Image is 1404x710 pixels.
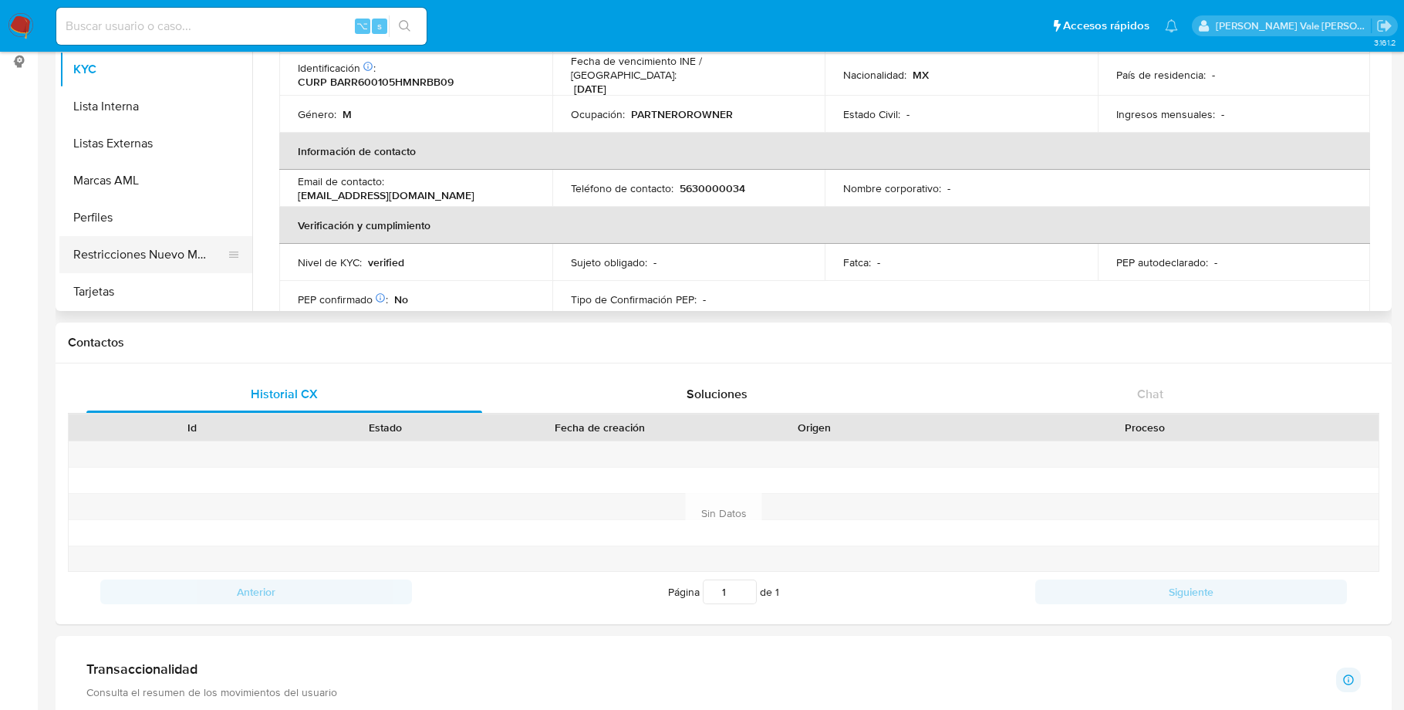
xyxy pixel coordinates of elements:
span: s [377,19,382,33]
button: KYC [59,51,252,88]
button: Anterior [100,580,412,604]
p: - [1212,68,1215,82]
p: Nombre corporativo : [843,181,941,195]
p: [EMAIL_ADDRESS][DOMAIN_NAME] [298,188,474,202]
p: Nivel de KYC : [298,255,362,269]
p: PEP autodeclarado : [1116,255,1208,269]
div: Id [106,420,278,435]
span: ⌥ [356,19,368,33]
button: Perfiles [59,199,252,236]
p: Tipo de Confirmación PEP : [571,292,697,306]
p: - [906,107,910,121]
p: CURP BARR600105HMNRBB09 [298,75,454,89]
p: verified [368,255,404,269]
p: [DATE] [574,82,606,96]
p: - [653,255,656,269]
p: Sujeto obligado : [571,255,647,269]
div: Origen [729,420,900,435]
div: Proceso [922,420,1368,435]
p: Email de contacto : [298,174,384,188]
p: rene.vale@mercadolibre.com [1216,19,1372,33]
span: Chat [1137,385,1163,403]
a: Salir [1376,18,1392,34]
p: Estado Civil : [843,107,900,121]
p: Fecha de vencimiento INE / [GEOGRAPHIC_DATA] : [571,54,807,82]
button: Restricciones Nuevo Mundo [59,236,240,273]
p: Ocupación : [571,107,625,121]
p: Nacionalidad : [843,68,906,82]
h1: Contactos [68,335,1379,350]
button: Tarjetas [59,273,252,310]
p: Fatca : [843,255,871,269]
p: Identificación : [298,61,376,75]
th: Información de contacto [279,133,1370,170]
button: search-icon [389,15,420,37]
th: Verificación y cumplimiento [279,207,1370,244]
p: PARTNEROROWNER [631,107,733,121]
p: No [394,292,408,306]
span: Accesos rápidos [1063,18,1149,34]
div: Fecha de creación [493,420,707,435]
p: Género : [298,107,336,121]
p: - [703,292,706,306]
p: - [1221,107,1224,121]
p: PEP confirmado : [298,292,388,306]
input: Buscar usuario o caso... [56,16,427,36]
p: Teléfono de contacto : [571,181,673,195]
span: 3.161.2 [1374,36,1396,49]
p: - [947,181,950,195]
span: Página de [668,580,779,604]
p: Ingresos mensuales : [1116,107,1215,121]
p: - [877,255,880,269]
button: Lista Interna [59,88,252,125]
span: Soluciones [687,385,748,403]
button: Listas Externas [59,125,252,162]
span: 1 [775,584,779,600]
p: País de residencia : [1116,68,1206,82]
button: Siguiente [1035,580,1347,604]
p: M [343,107,352,121]
div: Estado [299,420,471,435]
a: Notificaciones [1165,19,1178,32]
button: Marcas AML [59,162,252,199]
p: 5630000034 [680,181,745,195]
p: - [1214,255,1217,269]
span: Historial CX [251,385,318,403]
p: MX [913,68,929,82]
